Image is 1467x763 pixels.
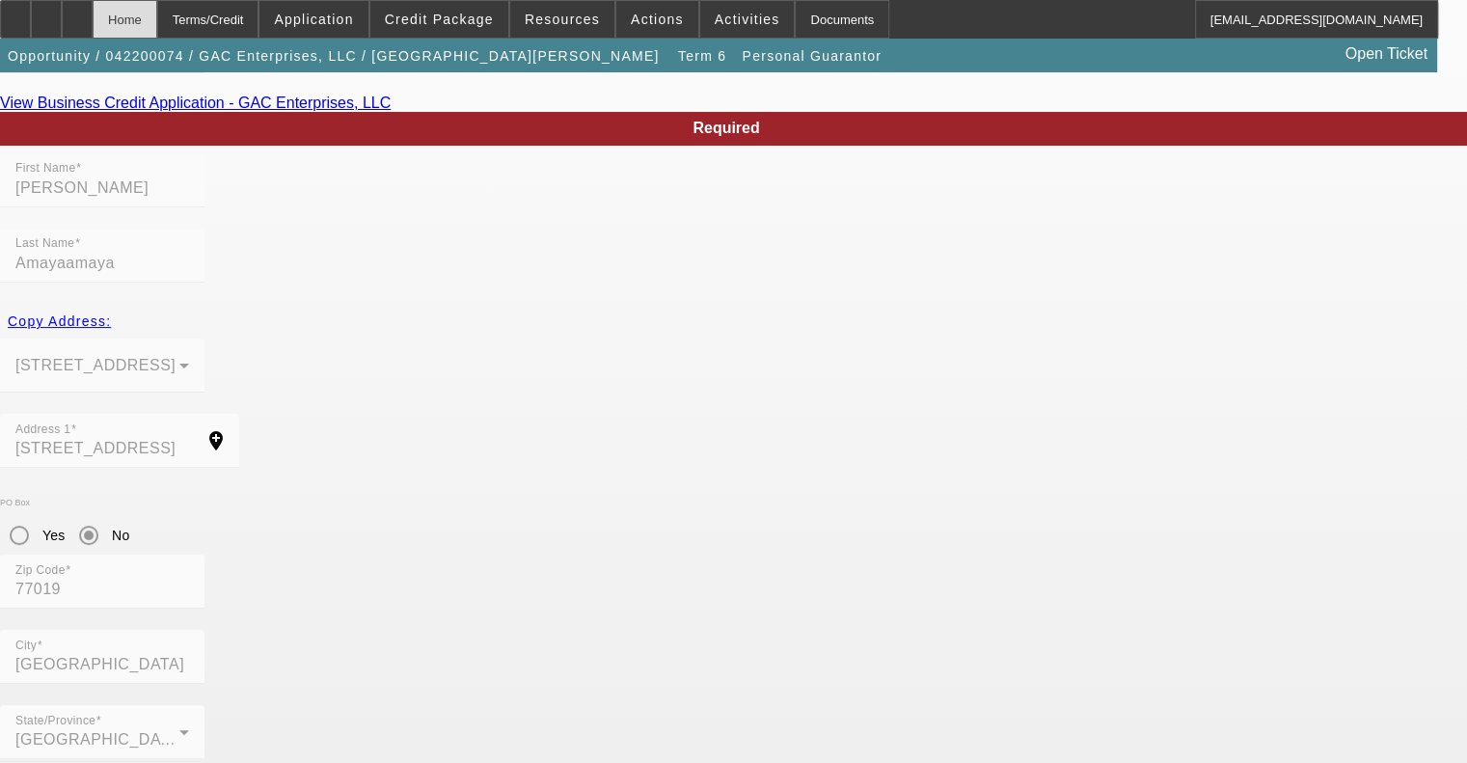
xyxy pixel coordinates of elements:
span: Term 6 [678,48,726,64]
mat-icon: add_location [193,429,239,452]
button: Resources [510,1,614,38]
a: Open Ticket [1338,38,1435,70]
button: Activities [700,1,795,38]
button: Term 6 [671,39,733,73]
span: Credit Package [385,12,494,27]
span: Opportunity / 042200074 / GAC Enterprises, LLC / [GEOGRAPHIC_DATA][PERSON_NAME] [8,48,660,64]
mat-label: City [15,639,37,651]
mat-label: First Name [15,162,75,175]
mat-label: State/Province [15,714,95,726]
span: Required [693,120,759,136]
button: Credit Package [370,1,508,38]
span: Actions [631,12,684,27]
span: Personal Guarantor [742,48,882,64]
mat-label: Zip Code [15,563,66,576]
span: Activities [715,12,780,27]
button: Actions [616,1,698,38]
mat-label: Last Name [15,237,74,250]
button: Application [259,1,367,38]
span: Resources [525,12,600,27]
button: Personal Guarantor [737,39,886,73]
span: Application [274,12,353,27]
mat-label: Address 1 [15,422,70,435]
